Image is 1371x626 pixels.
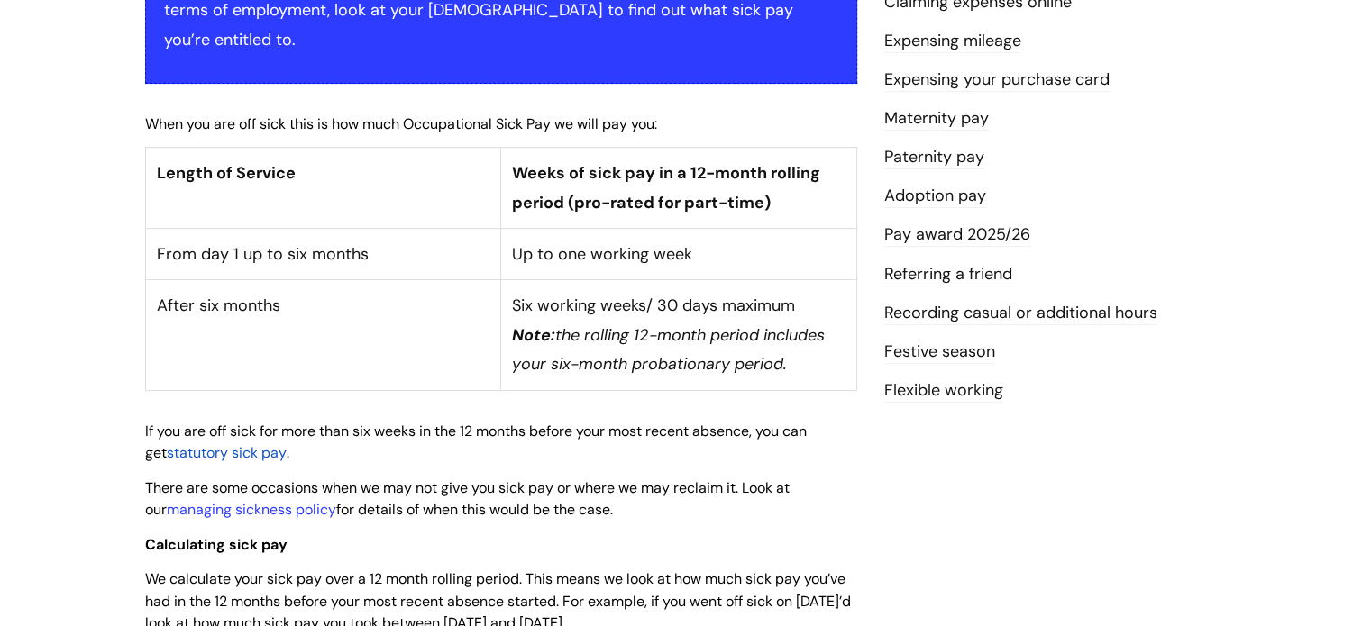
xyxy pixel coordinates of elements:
a: Recording casual or additional hours [884,302,1157,325]
a: Festive season [884,340,995,364]
td: Up to one working week [501,229,857,280]
a: Pay award 2025/26 [884,223,1030,247]
em: Note: [512,324,555,346]
a: Flexible working [884,379,1003,403]
td: Six working weeks/ 30 days maximum [501,280,857,390]
a: managing sickness policy [167,500,336,519]
a: Expensing mileage [884,30,1021,53]
a: Maternity pay [884,107,989,131]
td: After six months [145,280,501,390]
a: Referring a friend [884,263,1012,286]
td: From day 1 up to six months [145,229,501,280]
a: Adoption pay [884,185,986,208]
span: . [287,443,289,462]
th: Weeks of sick pay in a 12-month rolling period (pro-rated for part-time) [501,148,857,229]
th: Length of Service [145,148,501,229]
span: There are some occasions when we may not give you sick pay or where we may reclaim it. Look at ou... [145,478,790,520]
a: statutory sick pay [167,443,287,462]
span: Calculating sick pay [145,535,288,554]
span: If you are off sick for more than six weeks in the 12 months before your most recent absence, you... [145,422,807,463]
em: the rolling 12-month period includes your six-month probationary period. [512,324,825,375]
span: When you are off sick this is how much Occupational Sick Pay we will pay you: [145,114,657,133]
a: Paternity pay [884,146,984,169]
a: Expensing your purchase card [884,68,1110,92]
